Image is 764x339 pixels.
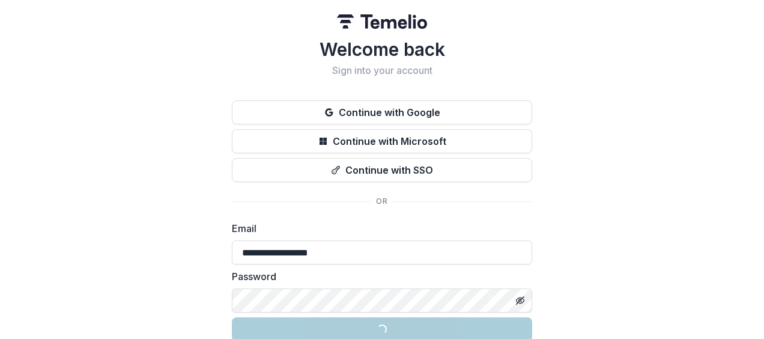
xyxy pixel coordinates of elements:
label: Email [232,221,525,236]
button: Continue with SSO [232,158,532,182]
h1: Welcome back [232,38,532,60]
button: Continue with Microsoft [232,129,532,153]
label: Password [232,269,525,284]
button: Toggle password visibility [511,291,530,310]
button: Continue with Google [232,100,532,124]
h2: Sign into your account [232,65,532,76]
img: Temelio [337,14,427,29]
